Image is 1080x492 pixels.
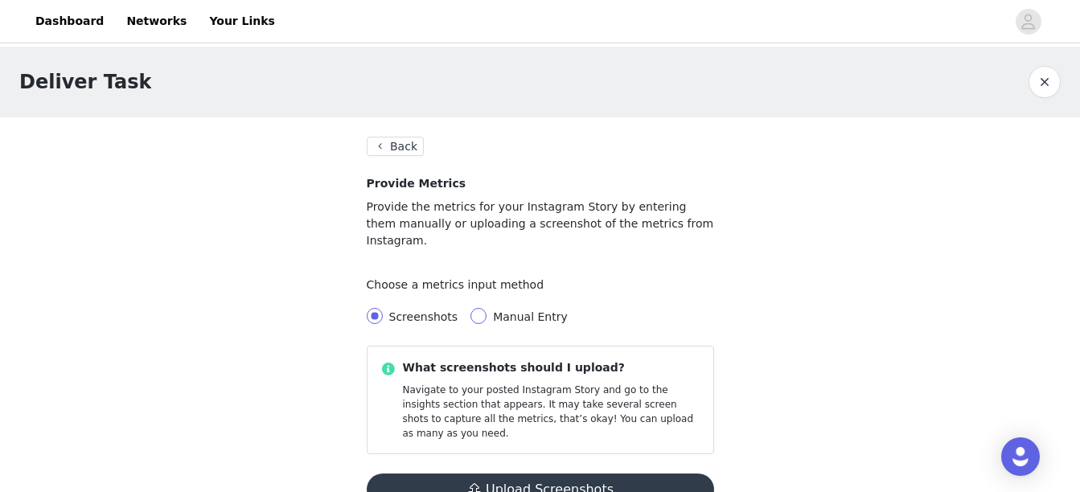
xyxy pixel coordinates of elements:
[367,175,714,192] h4: Provide Metrics
[403,383,700,441] p: Navigate to your posted Instagram Story and go to the insights section that appears. It may take ...
[493,310,568,323] span: Manual Entry
[367,137,425,156] button: Back
[19,68,151,96] h1: Deliver Task
[26,3,113,39] a: Dashboard
[389,310,458,323] span: Screenshots
[117,3,196,39] a: Networks
[1001,437,1040,476] div: Open Intercom Messenger
[1020,9,1036,35] div: avatar
[367,278,552,291] label: Choose a metrics input method
[403,359,700,376] p: What screenshots should I upload?
[199,3,285,39] a: Your Links
[367,199,714,249] p: Provide the metrics for your Instagram Story by entering them manually or uploading a screenshot ...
